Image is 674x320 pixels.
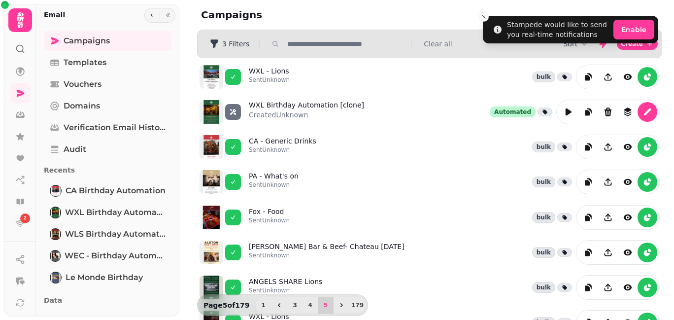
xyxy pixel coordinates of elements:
[249,136,316,158] a: CA - Generic DrinksSentUnknown
[333,297,350,314] button: next
[532,177,555,187] div: bulk
[598,102,618,122] button: Delete
[532,142,555,152] div: bulk
[51,208,60,217] img: WXL Birthday Automation
[64,143,86,155] span: Audit
[51,229,60,239] img: WLS Birthday Automation
[249,100,364,124] a: WXL Birthday Automation [clone]CreatedUnknown
[617,38,658,50] button: Create
[222,40,249,47] span: 3 Filters
[65,250,166,262] span: WEC - Birthday Automation
[424,39,452,49] button: Clear all
[44,118,171,138] a: Verification email history
[578,172,598,192] button: duplicate
[44,31,171,51] a: Campaigns
[350,297,366,314] button: 179
[354,302,362,308] span: 179
[44,140,171,159] a: Audit
[613,20,654,39] button: Enable
[598,172,618,192] button: Share campaign preview
[44,74,171,94] a: Vouchers
[65,207,166,218] span: WXL Birthday Automation
[618,208,638,227] button: view
[44,203,171,222] a: WXL Birthday AutomationWXL Birthday Automation
[578,278,598,297] button: duplicate
[44,224,171,244] a: WLS Birthday AutomationWLS Birthday Automation
[249,286,322,294] p: Sent Unknown
[200,100,223,124] img: aHR0cHM6Ly9zdGFtcGVkZS1zZXJ2aWNlLXByb2QtdGVtcGxhdGUtcHJldmlld3MuczMuZXUtd2VzdC0xLmFtYXpvbmF3cy5jb...
[10,213,30,233] a: 2
[200,276,223,299] img: aHR0cHM6Ly9zdGFtcGVkZS1zZXJ2aWNlLXByb2QtdGVtcGxhdGUtcHJldmlld3MuczMuZXUtd2VzdC0xLmFtYXpvbmF3cy5jb...
[44,53,171,72] a: Templates
[51,186,61,196] img: CA Birthday Automation
[638,208,657,227] button: reports
[44,161,171,179] p: Recents
[51,273,61,283] img: Le Monde Birthday
[64,35,110,47] span: Campaigns
[532,71,555,82] div: bulk
[618,172,638,192] button: view
[618,278,638,297] button: view
[44,96,171,116] a: Domains
[291,302,299,308] span: 3
[618,137,638,157] button: view
[249,242,404,263] a: [PERSON_NAME] Bar & Beef- Chateau [DATE]SentUnknown
[578,137,598,157] button: duplicate
[51,251,60,261] img: WEC - Birthday Automation
[249,251,404,259] p: Sent Unknown
[532,282,555,293] div: bulk
[618,243,638,262] button: view
[618,67,638,87] button: view
[559,102,578,122] button: edit
[322,302,330,308] span: 5
[44,10,65,20] h2: Email
[638,278,657,297] button: reports
[638,67,657,87] button: reports
[306,302,314,308] span: 4
[598,278,618,297] button: Share campaign preview
[249,216,290,224] p: Sent Unknown
[200,135,223,159] img: aHR0cHM6Ly9zdGFtcGVkZS1zZXJ2aWNlLXByb2QtdGVtcGxhdGUtcHJldmlld3MuczMuZXUtd2VzdC0xLmFtYXpvbmF3cy5jb...
[249,207,290,228] a: Fox - FoodSentUnknown
[256,297,271,314] button: 1
[64,100,100,112] span: Domains
[507,20,609,39] div: Stampede would like to send you real-time notifications
[256,297,366,314] nav: Pagination
[303,297,318,314] button: 4
[260,302,268,308] span: 1
[200,241,223,264] img: aHR0cHM6Ly9zdGFtcGVkZS1zZXJ2aWNlLXByb2QtdGVtcGxhdGUtcHJldmlld3MuczMuZXUtd2VzdC0xLmFtYXpvbmF3cy5jb...
[578,208,598,227] button: duplicate
[202,36,257,52] button: 3 Filters
[563,39,589,49] button: Sort
[200,300,254,310] p: Page 5 of 179
[24,215,27,222] span: 2
[287,297,303,314] button: 3
[479,12,489,22] button: Close toast
[598,208,618,227] button: Share campaign preview
[44,181,171,201] a: CA Birthday AutomationCA Birthday Automation
[249,277,322,298] a: ANGELS SHARE LionsSentUnknown
[638,172,657,192] button: reports
[318,297,334,314] button: 5
[200,206,223,229] img: aHR0cHM6Ly9zdGFtcGVkZS1zZXJ2aWNlLXByb2QtdGVtcGxhdGUtcHJldmlld3MuczMuZXUtd2VzdC0xLmFtYXpvbmF3cy5jb...
[249,181,299,189] p: Sent Unknown
[621,41,643,47] span: Create
[64,57,106,69] span: Templates
[65,228,166,240] span: WLS Birthday Automation
[64,122,166,134] span: Verification email history
[66,185,166,197] span: CA Birthday Automation
[201,8,390,22] h2: Campaigns
[249,110,364,120] p: Created Unknown
[249,76,290,84] p: Sent Unknown
[638,243,657,262] button: reports
[598,243,618,262] button: Share campaign preview
[249,66,290,88] a: WXL - LionsSentUnknown
[638,102,657,122] button: edit
[578,67,598,87] button: duplicate
[598,67,618,87] button: Share campaign preview
[249,171,299,193] a: PA - What's onSentUnknown
[64,78,101,90] span: Vouchers
[578,102,598,122] button: duplicate
[578,243,598,262] button: duplicate
[532,247,555,258] div: bulk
